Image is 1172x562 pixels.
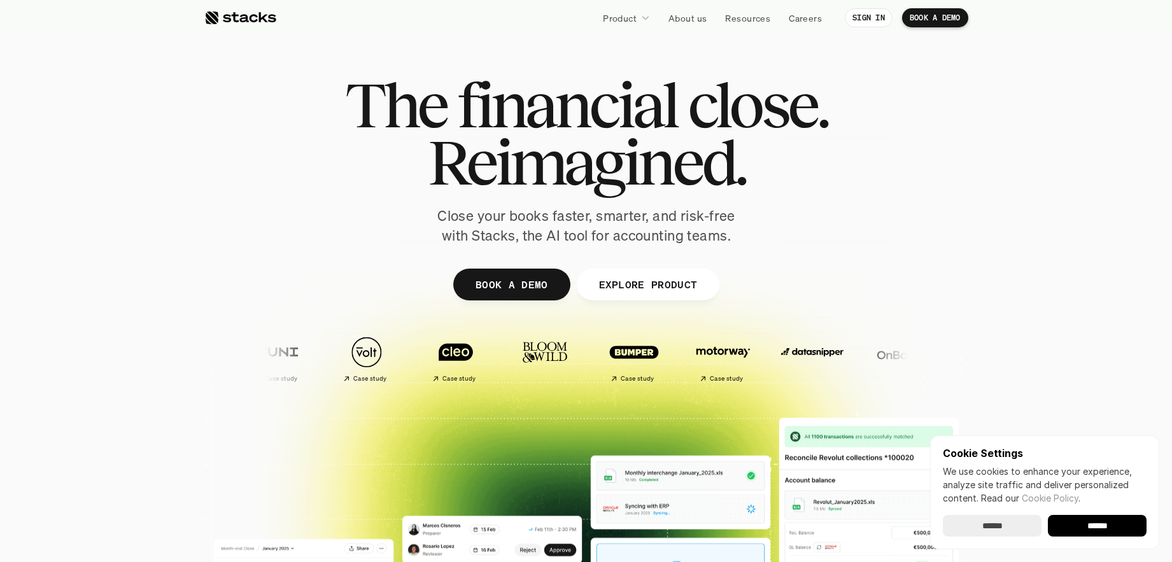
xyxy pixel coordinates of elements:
a: BOOK A DEMO [902,8,968,27]
span: The [345,76,446,134]
h2: Case study [264,375,297,383]
a: SIGN IN [845,8,893,27]
p: SIGN IN [852,13,885,22]
a: BOOK A DEMO [453,269,570,300]
p: We use cookies to enhance your experience, analyze site traffic and deliver personalized content. [943,465,1147,505]
a: About us [661,6,714,29]
span: close. [688,76,828,134]
h2: Case study [620,375,654,383]
h2: Case study [442,375,476,383]
a: Case study [414,330,497,388]
p: Product [603,11,637,25]
a: EXPLORE PRODUCT [576,269,719,300]
span: Read our . [981,493,1080,503]
p: Careers [789,11,822,25]
a: Cookie Policy [1022,493,1078,503]
p: Close your books faster, smarter, and risk-free with Stacks, the AI tool for accounting teams. [427,206,745,246]
h2: Case study [709,375,743,383]
p: Resources [725,11,770,25]
a: Case study [325,330,408,388]
span: Reimagined. [427,134,745,191]
p: BOOK A DEMO [475,275,547,293]
h2: Case study [353,375,386,383]
p: Cookie Settings [943,448,1147,458]
a: Case study [593,330,675,388]
p: EXPLORE PRODUCT [598,275,697,293]
span: financial [457,76,677,134]
p: About us [668,11,707,25]
p: BOOK A DEMO [910,13,961,22]
a: Case study [682,330,765,388]
a: Case study [236,330,319,388]
a: Resources [717,6,778,29]
a: Careers [781,6,830,29]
